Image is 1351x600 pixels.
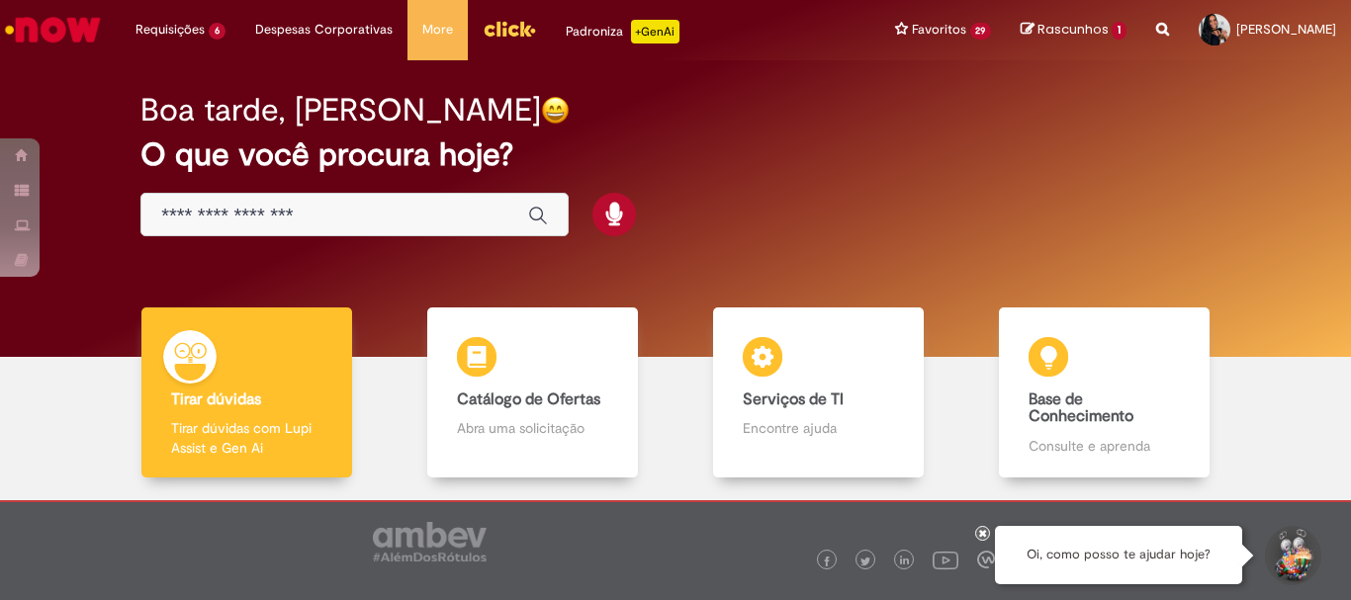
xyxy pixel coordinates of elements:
span: 1 [1112,22,1126,40]
b: Tirar dúvidas [171,389,261,409]
img: logo_footer_ambev_rotulo_gray.png [373,522,487,561]
span: Favoritos [912,20,966,40]
img: click_logo_yellow_360x200.png [483,14,536,43]
img: logo_footer_twitter.png [860,557,870,566]
img: logo_footer_facebook.png [822,557,832,566]
a: Serviços de TI Encontre ajuda [675,307,961,478]
button: Iniciar Conversa de Suporte [1262,526,1321,585]
a: Rascunhos [1021,21,1126,40]
p: +GenAi [631,20,679,43]
p: Consulte e aprenda [1029,436,1179,456]
span: Despesas Corporativas [255,20,393,40]
b: Catálogo de Ofertas [457,389,600,409]
span: Rascunhos [1037,20,1109,39]
a: Tirar dúvidas Tirar dúvidas com Lupi Assist e Gen Ai [104,307,390,478]
a: Base de Conhecimento Consulte e aprenda [961,307,1247,478]
h2: Boa tarde, [PERSON_NAME] [140,93,541,128]
div: Oi, como posso te ajudar hoje? [995,526,1242,584]
h2: O que você procura hoje? [140,137,1211,172]
b: Base de Conhecimento [1029,389,1133,427]
p: Tirar dúvidas com Lupi Assist e Gen Ai [171,418,321,458]
img: logo_footer_workplace.png [977,551,995,568]
img: logo_footer_youtube.png [933,547,958,572]
img: happy-face.png [541,96,570,125]
span: More [422,20,453,40]
img: logo_footer_linkedin.png [900,556,910,567]
span: 6 [209,23,225,40]
b: Serviços de TI [743,389,844,409]
span: Requisições [135,20,205,40]
p: Encontre ajuda [743,418,893,438]
p: Abra uma solicitação [457,418,607,438]
span: [PERSON_NAME] [1236,21,1336,38]
div: Padroniza [566,20,679,43]
a: Catálogo de Ofertas Abra uma solicitação [390,307,675,478]
img: ServiceNow [2,10,104,49]
span: 29 [970,23,992,40]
